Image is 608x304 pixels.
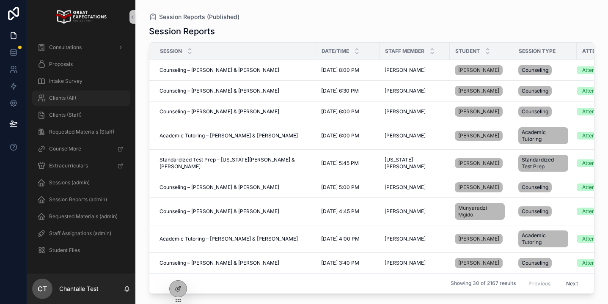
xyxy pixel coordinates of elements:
a: [DATE] 8:00 PM [321,67,374,74]
a: Counseling – [PERSON_NAME] & [PERSON_NAME] [160,184,311,191]
span: CT [38,284,47,294]
a: [DATE] 5:45 PM [321,160,374,167]
span: [PERSON_NAME] [458,88,499,94]
a: Requested Materials (Staff) [32,124,130,140]
a: [PERSON_NAME] [455,234,503,244]
a: [PERSON_NAME] [455,129,508,142]
span: Proposals [49,61,73,68]
a: [PERSON_NAME] [455,86,503,96]
a: [DATE] 6:00 PM [321,108,374,115]
a: [PERSON_NAME] [455,181,508,194]
span: Academic Tutoring [522,129,565,142]
span: Standardized Test Prep [522,156,565,170]
a: Counseling [518,84,572,98]
span: Session [160,48,182,55]
span: Counseling – [PERSON_NAME] & [PERSON_NAME] [160,260,279,266]
span: Academic Tutoring – [PERSON_NAME] & [PERSON_NAME] [160,132,298,139]
span: [PERSON_NAME] [458,132,499,139]
a: Student Files [32,243,130,258]
a: [DATE] 3:40 PM [321,260,374,266]
span: [DATE] 8:00 PM [321,67,359,74]
div: Attended [582,66,604,74]
span: [DATE] 4:00 PM [321,236,360,242]
span: [DATE] 6:30 PM [321,88,359,94]
span: [DATE] 4:45 PM [321,208,359,215]
a: Academic Tutoring – [PERSON_NAME] & [PERSON_NAME] [160,236,311,242]
a: [PERSON_NAME] [455,131,503,141]
button: Next [560,277,584,290]
span: Staff Member [385,48,424,55]
span: [DATE] 3:40 PM [321,260,359,266]
a: Clients (Staff) [32,107,130,123]
a: [PERSON_NAME] [385,132,445,139]
span: [PERSON_NAME] [385,208,426,215]
span: [PERSON_NAME] [458,260,499,266]
a: Academic Tutoring [518,229,572,249]
a: [PERSON_NAME] [455,158,503,168]
a: Extracurriculars [32,158,130,173]
span: [PERSON_NAME] [385,108,426,115]
a: Consultations [32,40,130,55]
span: Counseling [522,184,548,191]
span: [PERSON_NAME] [385,132,426,139]
span: [DATE] 6:00 PM [321,108,359,115]
a: [DATE] 6:00 PM [321,132,374,139]
span: Counseling – [PERSON_NAME] & [PERSON_NAME] [160,108,279,115]
span: [US_STATE][PERSON_NAME] [385,156,445,170]
h1: Session Reports [149,25,215,37]
span: Student Files [49,247,80,254]
span: Consultations [49,44,82,51]
span: Clients (All) [49,95,76,101]
a: Counseling [518,205,572,218]
span: Date/Time [322,48,349,55]
span: Academic Tutoring – [PERSON_NAME] & [PERSON_NAME] [160,236,298,242]
a: [PERSON_NAME] [385,108,445,115]
span: [PERSON_NAME] [458,108,499,115]
div: scrollable content [27,34,135,269]
a: CounselMore [32,141,130,156]
a: [PERSON_NAME] [455,156,508,170]
a: Counseling – [PERSON_NAME] & [PERSON_NAME] [160,67,311,74]
a: Munyaradzi Mgido [455,203,505,220]
a: [DATE] 4:00 PM [321,236,374,242]
span: Staff Assignations (admin) [49,230,111,237]
span: [PERSON_NAME] [458,67,499,74]
a: [DATE] 5:00 PM [321,184,374,191]
a: [DATE] 4:45 PM [321,208,374,215]
a: [PERSON_NAME] [455,107,503,117]
a: Session Reports (Published) [149,13,239,21]
span: Requested Materials (Staff) [49,129,114,135]
a: Session Reports (admin) [32,192,130,207]
a: [PERSON_NAME] [455,258,503,268]
span: [PERSON_NAME] [458,236,499,242]
a: Counseling – [PERSON_NAME] & [PERSON_NAME] [160,88,311,94]
a: Counseling – [PERSON_NAME] & [PERSON_NAME] [160,108,311,115]
span: [DATE] 6:00 PM [321,132,359,139]
span: Munyaradzi Mgido [458,205,501,218]
span: Counseling – [PERSON_NAME] & [PERSON_NAME] [160,88,279,94]
span: Session Reports (Published) [159,13,239,21]
span: CounselMore [49,145,81,152]
span: [DATE] 5:45 PM [321,160,359,167]
span: Counseling – [PERSON_NAME] & [PERSON_NAME] [160,184,279,191]
a: Clients (All) [32,90,130,106]
span: Extracurriculars [49,162,88,169]
span: [PERSON_NAME] [385,260,426,266]
span: Showing 30 of 2167 results [451,280,516,287]
span: Academic Tutoring [522,232,565,246]
span: Clients (Staff) [49,112,82,118]
a: Proposals [32,57,130,72]
span: [PERSON_NAME] [458,160,499,167]
a: Staff Assignations (admin) [32,226,130,241]
span: Counseling [522,260,548,266]
a: Counseling [518,256,572,270]
a: Standardized Test Prep – [US_STATE][PERSON_NAME] & [PERSON_NAME] [160,156,311,170]
span: [PERSON_NAME] [385,88,426,94]
a: Counseling [518,63,572,77]
a: Requested Materials (admin) [32,209,130,224]
a: [PERSON_NAME] [455,84,508,98]
a: Munyaradzi Mgido [455,201,508,222]
span: Sessions (admin) [49,179,90,186]
div: Attended [582,132,604,140]
a: [PERSON_NAME] [385,236,445,242]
